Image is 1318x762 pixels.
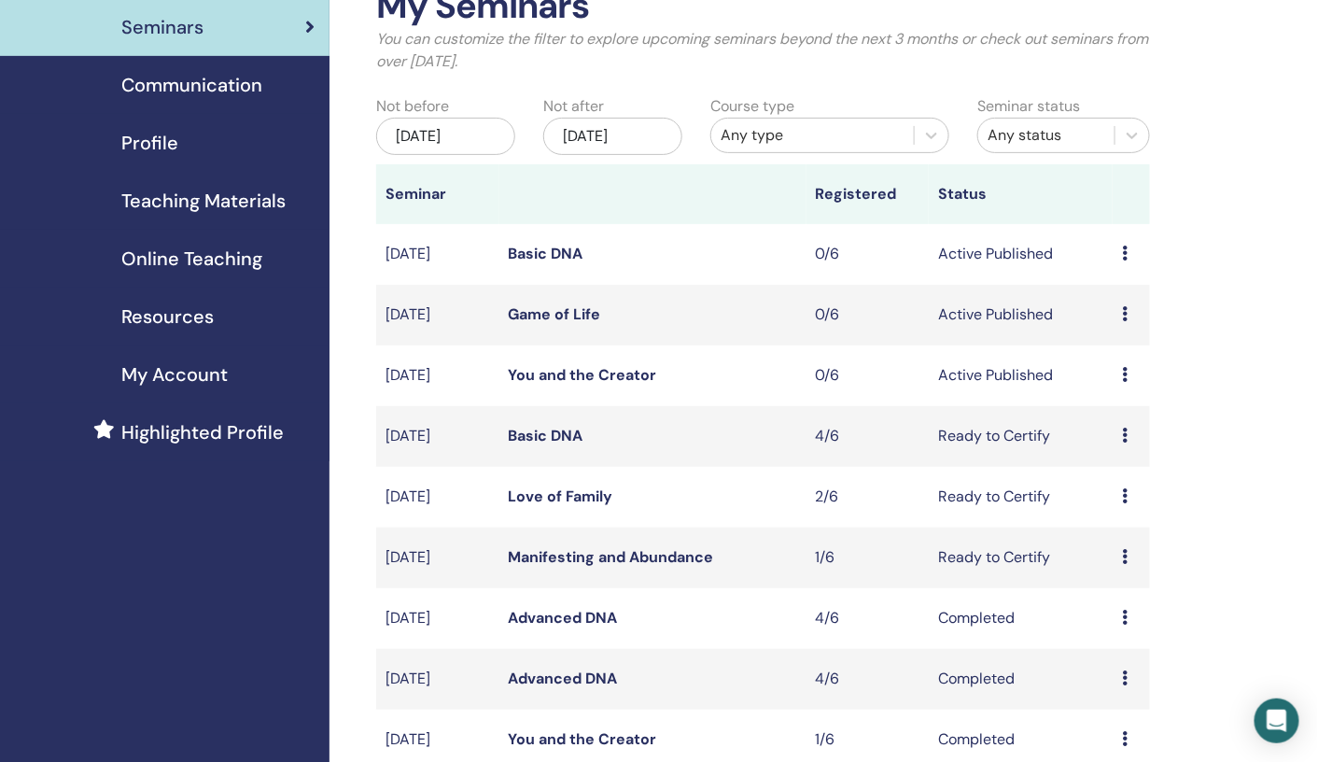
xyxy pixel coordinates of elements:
td: [DATE] [376,467,499,528]
span: My Account [121,360,228,388]
td: Active Published [929,285,1113,346]
td: Ready to Certify [929,406,1113,467]
td: 4/6 [806,406,930,467]
div: Any type [721,124,904,147]
td: Completed [929,588,1113,649]
td: Ready to Certify [929,528,1113,588]
td: [DATE] [376,346,499,406]
td: Active Published [929,346,1113,406]
a: You and the Creator [509,729,657,749]
td: [DATE] [376,528,499,588]
th: Status [929,164,1113,224]
td: Completed [929,649,1113,710]
td: [DATE] [376,406,499,467]
td: [DATE] [376,224,499,285]
a: Manifesting and Abundance [509,547,714,567]
span: Highlighted Profile [121,418,284,446]
p: You can customize the filter to explore upcoming seminars beyond the next 3 months or check out s... [376,28,1150,73]
td: Active Published [929,224,1113,285]
div: Any status [988,124,1105,147]
a: Advanced DNA [509,608,618,628]
th: Seminar [376,164,499,224]
td: 2/6 [806,467,930,528]
span: Seminars [121,13,203,41]
div: [DATE] [543,118,682,155]
label: Course type [710,95,794,118]
div: [DATE] [376,118,515,155]
div: Open Intercom Messenger [1255,698,1299,743]
a: Basic DNA [509,244,583,263]
label: Not before [376,95,449,118]
td: 1/6 [806,528,930,588]
td: 4/6 [806,588,930,649]
td: [DATE] [376,285,499,346]
label: Not after [543,95,604,118]
a: Basic DNA [509,426,583,445]
label: Seminar status [977,95,1080,118]
a: You and the Creator [509,365,657,385]
td: 0/6 [806,285,930,346]
span: Teaching Materials [121,187,286,215]
span: Communication [121,71,262,99]
td: [DATE] [376,588,499,649]
a: Game of Life [509,304,601,324]
td: [DATE] [376,649,499,710]
td: 0/6 [806,224,930,285]
span: Online Teaching [121,245,262,273]
td: 4/6 [806,649,930,710]
span: Profile [121,129,178,157]
td: 0/6 [806,346,930,406]
a: Advanced DNA [509,669,618,688]
td: Ready to Certify [929,467,1113,528]
th: Registered [806,164,930,224]
a: Love of Family [509,487,613,506]
span: Resources [121,303,214,331]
